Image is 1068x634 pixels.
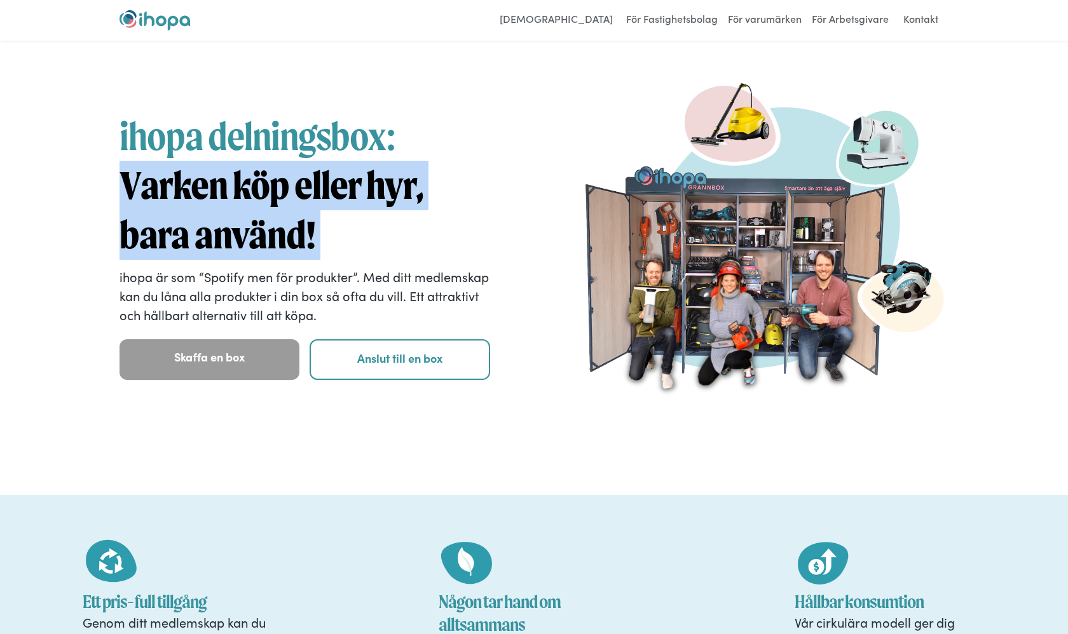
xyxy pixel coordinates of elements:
[120,113,395,159] span: ihopa delningsbox:
[896,10,946,30] a: Kontakt
[83,590,273,613] h1: Ett pris- full tillgång
[623,10,721,30] a: För Fastighetsbolag
[809,10,892,30] a: För Arbetsgivare
[120,267,490,324] p: ihopa är som “Spotify men för produkter”. Med ditt medlemskap kan du låna alla produkter i din bo...
[120,10,190,30] a: home
[795,590,985,613] h1: Hållbar konsumtion
[120,339,299,380] a: Skaffa en box
[493,10,619,30] a: [DEMOGRAPHIC_DATA]
[310,339,489,380] a: Anslut till en box
[120,10,190,30] img: ihopa logo
[725,10,805,30] a: För varumärken
[120,162,423,258] strong: Varken köp eller hyr, bara använd!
